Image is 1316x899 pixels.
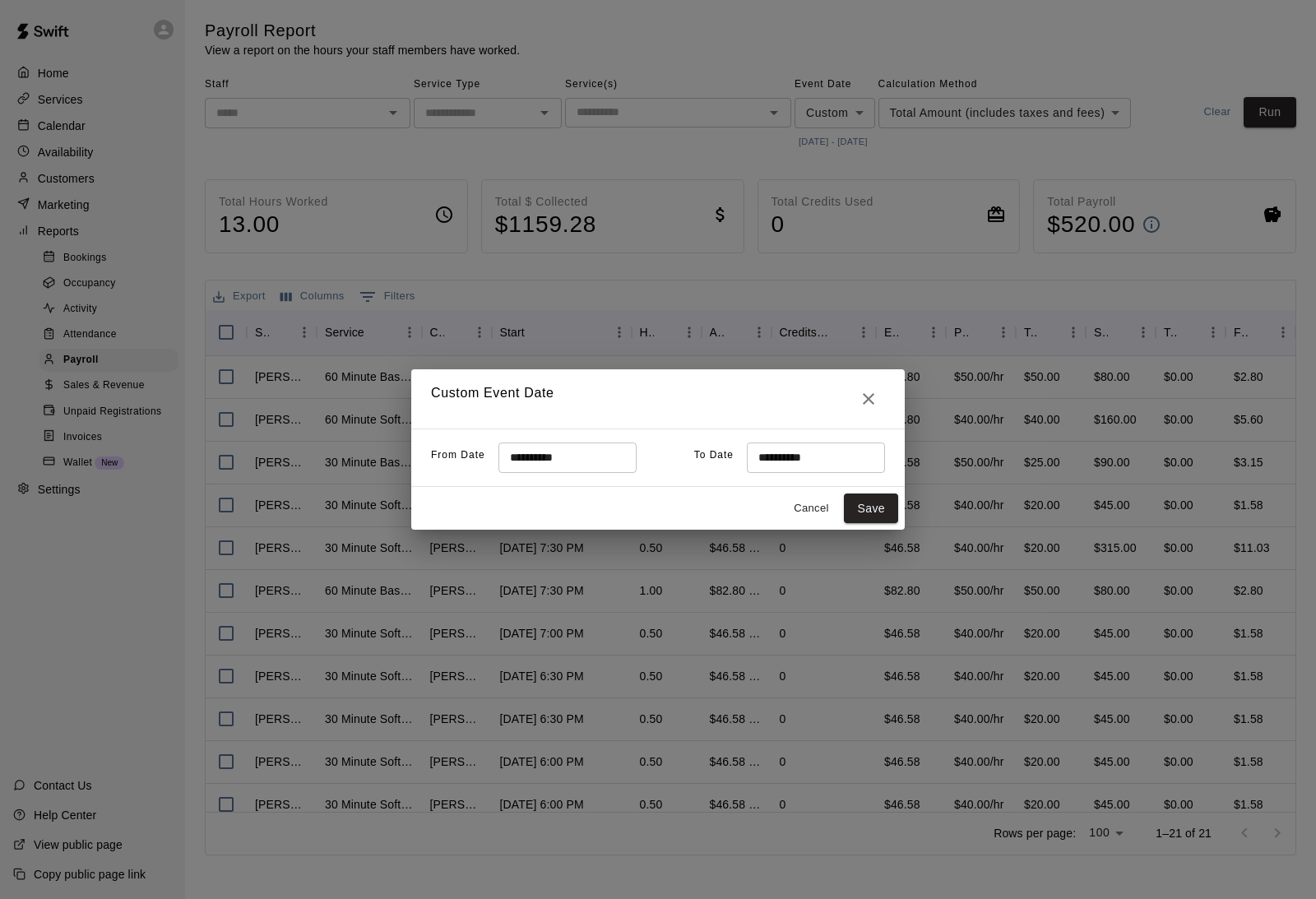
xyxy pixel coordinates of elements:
button: Save [844,494,898,524]
span: To Date [694,449,734,461]
button: Cancel [785,496,837,521]
h2: Custom Event Date [411,369,905,429]
span: From Date [431,449,485,461]
input: Choose date, selected date is Oct 7, 2025 [498,443,625,473]
button: Close [852,382,885,415]
input: Choose date, selected date is Oct 14, 2025 [747,443,873,473]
